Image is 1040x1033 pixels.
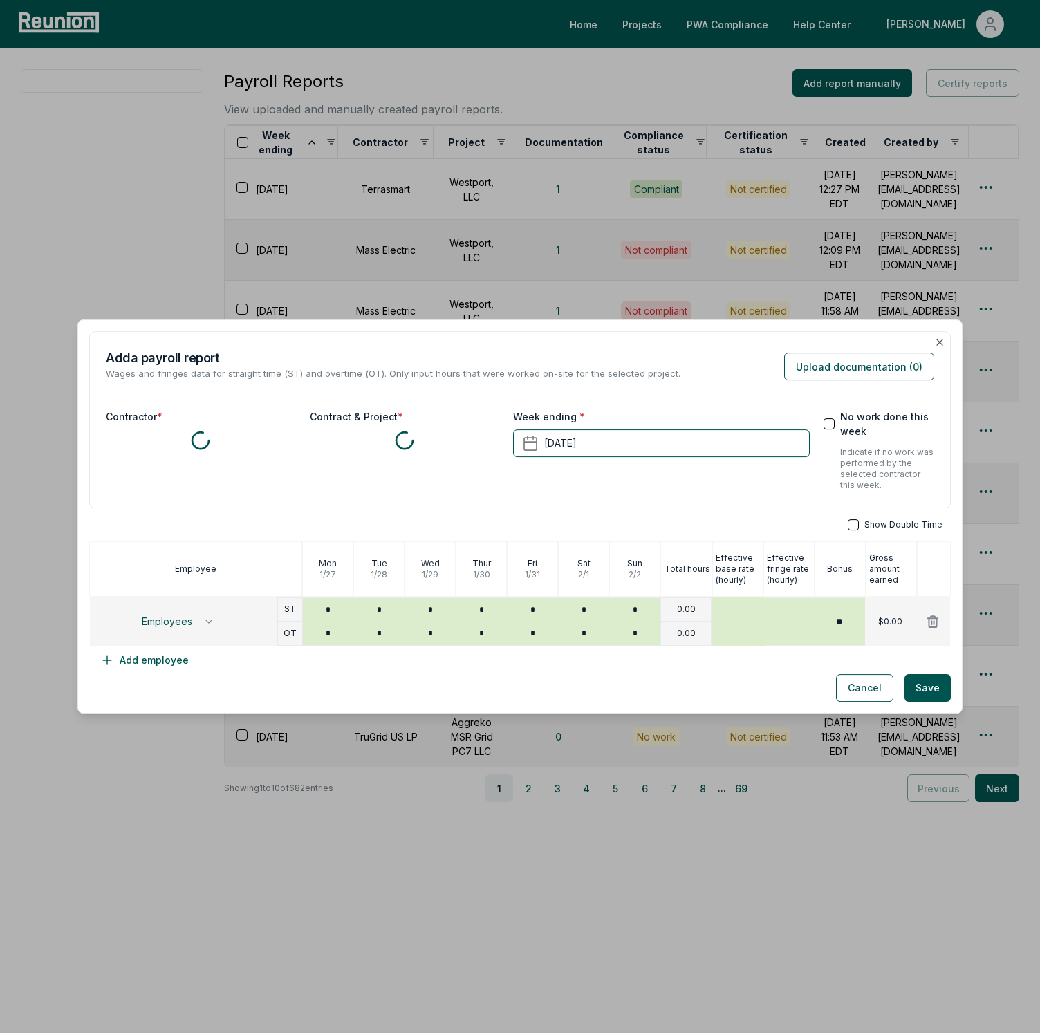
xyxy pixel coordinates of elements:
label: Contractor [106,409,162,424]
p: Thur [472,558,491,569]
p: 1 / 31 [525,569,540,580]
p: $0.00 [878,616,902,627]
p: Fri [528,558,537,569]
p: OT [284,628,297,639]
p: 2 / 1 [578,569,589,580]
p: 1 / 27 [319,569,336,580]
p: Tue [371,558,387,569]
p: Bonus [827,564,853,575]
p: 2 / 2 [629,569,641,580]
label: No work done this week [840,409,934,438]
label: Contract & Project [310,409,403,424]
p: 1 / 29 [422,569,438,580]
p: ST [284,604,296,615]
p: Effective fringe rate (hourly) [767,552,814,586]
p: Indicate if no work was performed by the selected contractor this week. [840,447,934,491]
p: Total hours [665,564,710,575]
button: Upload documentation (0) [784,353,934,380]
h2: Add a payroll report [106,348,680,367]
p: 1 / 28 [371,569,387,580]
p: Wages and fringes data for straight time (ST) and overtime (OT). Only input hours that were worke... [106,367,680,381]
p: Wed [421,558,440,569]
span: Employees [142,616,192,627]
button: Save [904,674,951,702]
p: Gross amount earned [869,552,916,586]
button: [DATE] [513,429,809,457]
button: Add employee [89,646,200,674]
p: Effective base rate (hourly) [716,552,763,586]
span: Show Double Time [864,519,943,530]
p: Mon [319,558,337,569]
p: 1 / 30 [473,569,490,580]
p: Sat [577,558,591,569]
button: Cancel [836,674,893,702]
p: 0.00 [677,628,696,639]
label: Week ending [513,409,585,424]
p: Sun [627,558,642,569]
p: Employee [175,564,216,575]
p: 0.00 [677,604,696,615]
